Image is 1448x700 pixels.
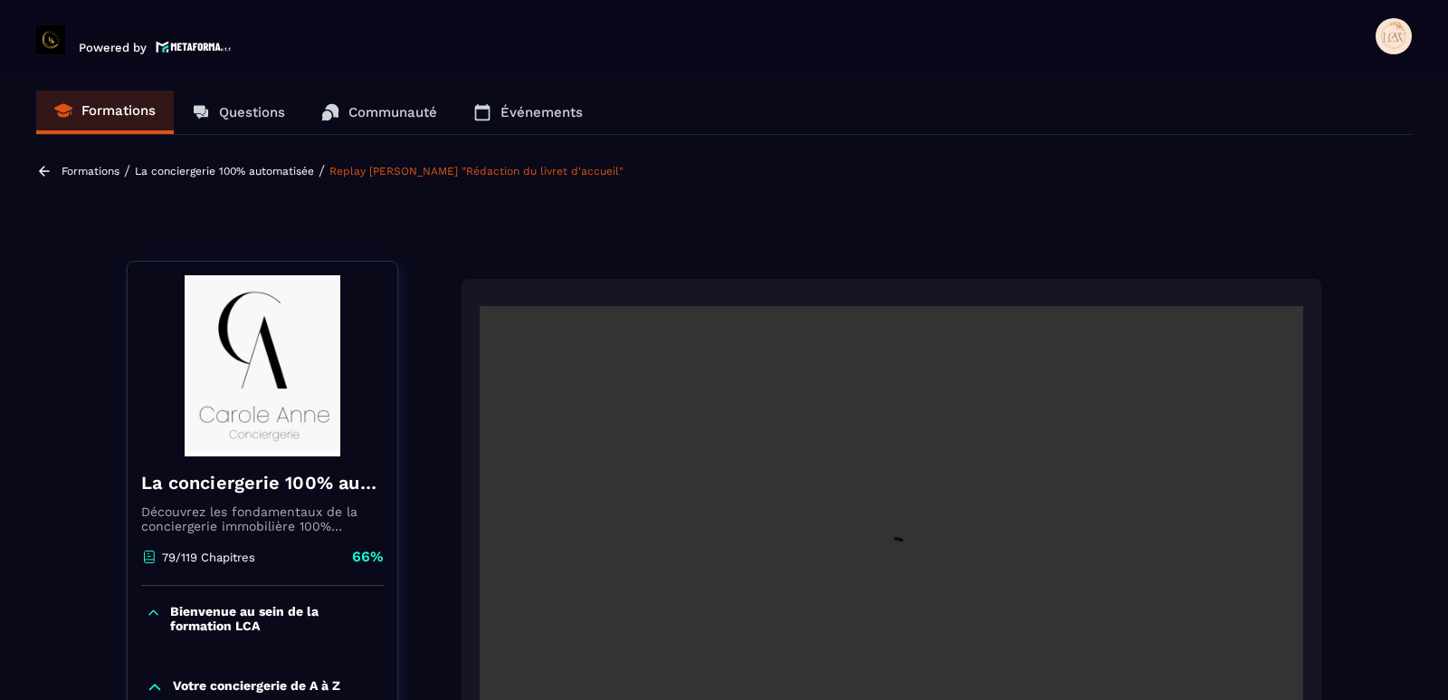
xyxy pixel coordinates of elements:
[500,104,583,120] p: Événements
[219,104,285,120] p: Questions
[124,162,130,179] span: /
[36,91,174,134] a: Formations
[141,470,384,495] h4: La conciergerie 100% automatisée
[170,604,379,633] p: Bienvenue au sein de la formation LCA
[352,547,384,567] p: 66%
[62,165,119,177] a: Formations
[141,275,384,456] img: banner
[36,25,65,54] img: logo-branding
[79,41,147,54] p: Powered by
[303,91,455,134] a: Communauté
[156,39,232,54] img: logo
[174,91,303,134] a: Questions
[329,165,624,177] a: Replay [PERSON_NAME] "Rédaction du livret d'accueil"
[81,102,156,119] p: Formations
[348,104,437,120] p: Communauté
[162,551,255,564] p: 79/119 Chapitres
[173,678,340,696] p: Votre conciergerie de A à Z
[141,504,384,533] p: Découvrez les fondamentaux de la conciergerie immobilière 100% automatisée. Cette formation est c...
[455,91,601,134] a: Événements
[319,162,325,179] span: /
[135,165,314,177] a: La conciergerie 100% automatisée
